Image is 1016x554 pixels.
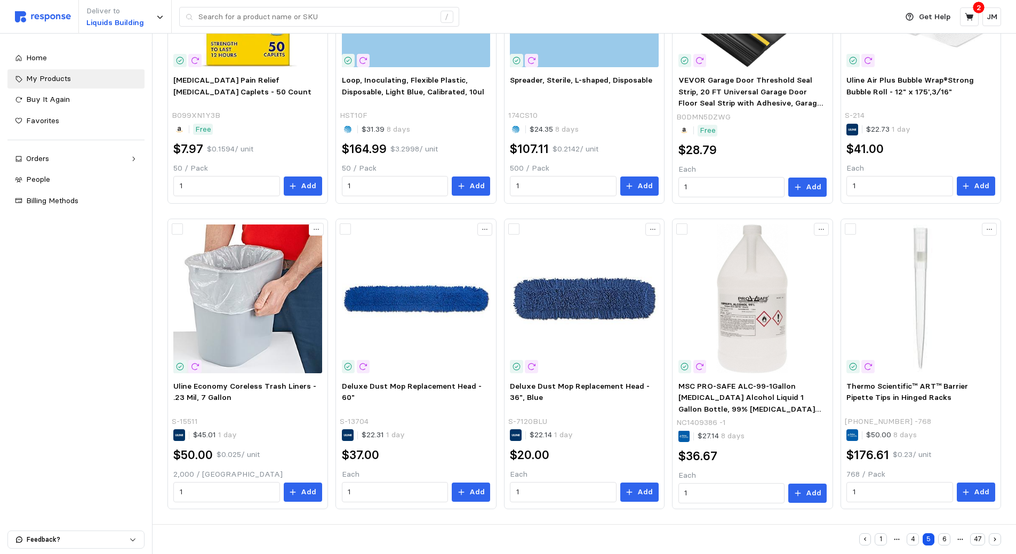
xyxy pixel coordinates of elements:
[26,53,47,62] span: Home
[678,164,827,175] p: Each
[974,180,989,192] p: Add
[452,483,490,502] button: Add
[846,163,995,174] p: Each
[957,483,995,502] button: Add
[806,181,821,193] p: Add
[510,469,658,480] p: Each
[348,176,442,196] input: Qty
[510,447,549,463] h2: $20.00
[284,483,322,502] button: Add
[342,141,387,157] h2: $164.99
[86,17,144,29] p: Liquids Building
[845,110,865,122] p: S-214
[684,484,778,503] input: Qty
[7,170,145,189] a: People
[938,533,950,545] button: 6
[26,94,70,104] span: Buy It Again
[637,486,653,498] p: Add
[987,11,997,23] p: JM
[853,176,947,196] input: Qty
[7,69,145,89] a: My Products
[845,416,931,428] p: [PHONE_NUMBER] -768
[7,90,145,109] a: Buy It Again
[719,431,745,440] span: 8 days
[620,176,659,196] button: Add
[907,533,919,545] button: 4
[846,224,995,373] img: 20-1497677-02682269-STD-01.jpg-250.jpg
[846,381,968,403] span: Thermo Scientific™ ART™ Barrier Pipette Tips in Hinged Racks
[362,429,405,441] p: $22.31
[516,176,610,196] input: Qty
[698,430,745,442] p: $27.14
[7,149,145,168] a: Orders
[678,448,717,464] h2: $36.67
[8,531,144,548] button: Feedback?
[342,381,482,403] span: Deluxe Dust Mop Replacement Head - 60"
[342,75,484,97] span: Loop, Inoculating, Flexible Plastic, Disposable, Light Blue, Calibrated, 10ul
[678,224,827,373] img: 5497990-24.jpg-250.jpg
[173,447,213,463] h2: $50.00
[301,180,316,192] p: Add
[678,142,717,158] h2: $28.79
[173,469,322,480] p: 2,000 / [GEOGRAPHIC_DATA]
[342,447,379,463] h2: $37.00
[676,417,726,429] p: NC1409386 -1
[217,449,260,461] p: $0.025 / unit
[970,533,985,545] button: 47
[452,176,490,196] button: Add
[86,5,144,17] p: Deliver to
[977,2,981,13] p: 2
[684,178,778,197] input: Qty
[806,487,821,499] p: Add
[957,176,995,196] button: Add
[340,110,367,122] p: HST10F
[342,163,490,174] p: 50 / Pack
[348,483,442,502] input: Qty
[530,124,579,135] p: $24.35
[676,111,731,123] p: B0DMN5DZWG
[26,153,126,165] div: Orders
[620,483,659,502] button: Add
[919,11,950,23] p: Get Help
[180,483,274,502] input: Qty
[342,224,490,373] img: S-13704
[530,429,573,441] p: $22.14
[207,143,253,155] p: $0.1594 / unit
[846,447,889,463] h2: $176.61
[342,469,490,480] p: Each
[553,124,579,134] span: 8 days
[678,75,823,142] span: VEVOR Garage Door Threshold Seal Strip, 20 FT Universal Garage Door Floor Seal Strip with Adhesiv...
[26,196,78,205] span: Billing Methods
[15,11,71,22] img: svg%3e
[846,141,884,157] h2: $41.00
[552,430,573,439] span: 1 day
[866,124,910,135] p: $22.73
[173,75,311,97] span: [MEDICAL_DATA] Pain Relief [MEDICAL_DATA] Caplets ‐ 50 Count
[26,174,50,184] span: People
[469,486,485,498] p: Add
[510,75,652,85] span: Spreader, Sterile, L-shaped, Disposable
[173,163,322,174] p: 50 / Pack
[193,429,237,441] p: $45.01
[893,449,931,461] p: $0.23 / unit
[853,483,947,502] input: Qty
[788,178,827,197] button: Add
[899,7,957,27] button: Get Help
[390,143,438,155] p: $3.2998 / unit
[441,11,453,23] div: /
[7,191,145,211] a: Billing Methods
[891,430,917,439] span: 8 days
[362,124,410,135] p: $31.39
[678,381,821,425] span: MSC PRO-SAFE ALC-99-1Gallon [MEDICAL_DATA] Alcohol Liquid 1 Gallon Bottle, 99% [MEDICAL_DATA] Alc...
[26,74,71,83] span: My Products
[846,469,995,480] p: 768 / Pack
[553,143,598,155] p: $0.2142 / unit
[508,416,547,428] p: S-7120BLU
[173,224,322,373] img: S-15511
[510,224,658,373] img: S-7120BLU
[27,535,129,544] p: Feedback?
[26,116,59,125] span: Favorites
[216,430,237,439] span: 1 day
[875,533,887,545] button: 1
[301,486,316,498] p: Add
